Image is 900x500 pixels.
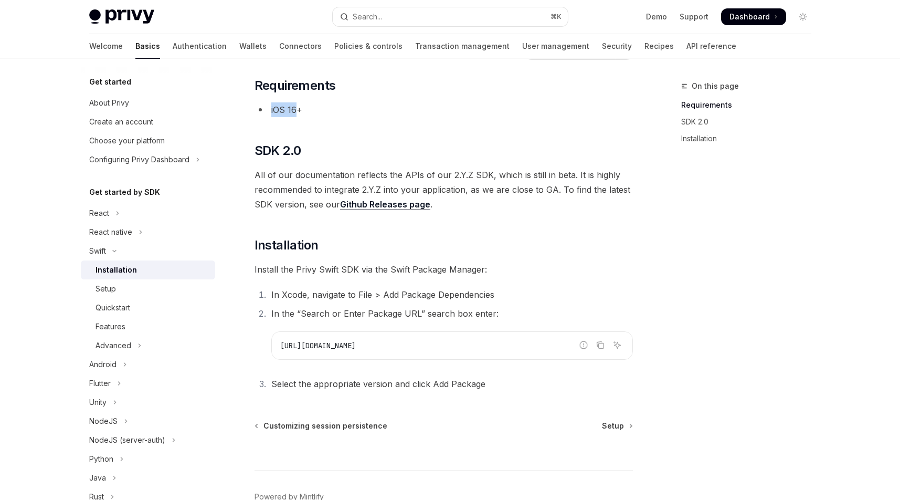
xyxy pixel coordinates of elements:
[795,8,811,25] button: Toggle dark mode
[81,393,215,412] button: Toggle Unity section
[602,421,624,431] span: Setup
[89,377,111,390] div: Flutter
[255,102,633,117] li: iOS 16+
[96,283,116,295] div: Setup
[89,207,109,220] div: React
[680,12,708,22] a: Support
[96,301,130,314] div: Quickstart
[89,186,160,199] h5: Get started by SDK
[239,34,267,59] a: Wallets
[353,11,382,23] div: Search...
[681,130,820,147] a: Installation
[681,97,820,113] a: Requirements
[96,339,131,352] div: Advanced
[81,412,215,431] button: Toggle NodeJS section
[729,12,770,22] span: Dashboard
[340,199,430,210] a: Github Releases page
[89,76,131,88] h5: Get started
[602,421,632,431] a: Setup
[268,287,633,302] li: In Xcode, navigate to File > Add Package Dependencies
[256,421,387,431] a: Customizing session persistence
[415,34,510,59] a: Transaction management
[681,113,820,130] a: SDK 2.0
[686,34,736,59] a: API reference
[81,298,215,317] a: Quickstart
[81,150,215,169] button: Toggle Configuring Privy Dashboard section
[89,153,189,166] div: Configuring Privy Dashboard
[89,396,107,409] div: Unity
[81,223,215,242] button: Toggle React native section
[89,226,132,238] div: React native
[89,245,106,257] div: Swift
[268,306,633,360] li: In the “Search or Enter Package URL” search box enter:
[333,7,568,26] button: Open search
[89,34,123,59] a: Welcome
[81,431,215,450] button: Toggle NodeJS (server-auth) section
[255,168,633,212] span: All of our documentation reflects the APIs of our 2.Y.Z SDK, which is still in beta. It is highly...
[263,421,387,431] span: Customizing session persistence
[89,415,118,428] div: NodeJS
[135,34,160,59] a: Basics
[577,338,590,352] button: Report incorrect code
[96,264,137,276] div: Installation
[522,34,589,59] a: User management
[692,80,739,92] span: On this page
[602,34,632,59] a: Security
[81,261,215,279] a: Installation
[89,134,165,147] div: Choose your platform
[81,336,215,355] button: Toggle Advanced section
[81,468,215,487] button: Toggle Java section
[610,338,624,352] button: Ask AI
[89,9,154,24] img: light logo
[81,355,215,374] button: Toggle Android section
[550,13,562,21] span: ⌘ K
[89,97,129,109] div: About Privy
[646,12,667,22] a: Demo
[173,34,227,59] a: Authentication
[96,320,125,333] div: Features
[721,8,786,25] a: Dashboard
[81,93,215,112] a: About Privy
[81,204,215,223] button: Toggle React section
[89,472,106,484] div: Java
[644,34,674,59] a: Recipes
[81,317,215,336] a: Features
[255,142,301,159] span: SDK 2.0
[81,131,215,150] a: Choose your platform
[81,242,215,261] button: Toggle Swift section
[255,262,633,277] span: Install the Privy Swift SDK via the Swift Package Manager:
[268,377,633,391] li: Select the appropriate version and click Add Package
[81,112,215,131] a: Create an account
[89,358,117,371] div: Android
[81,374,215,393] button: Toggle Flutter section
[81,450,215,468] button: Toggle Python section
[594,338,607,352] button: Copy the contents from the code block
[89,434,165,446] div: NodeJS (server-auth)
[89,116,153,128] div: Create an account
[255,237,319,254] span: Installation
[280,341,356,350] span: [URL][DOMAIN_NAME]
[279,34,322,59] a: Connectors
[81,279,215,298] a: Setup
[255,77,336,94] span: Requirements
[89,453,113,465] div: Python
[334,34,403,59] a: Policies & controls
